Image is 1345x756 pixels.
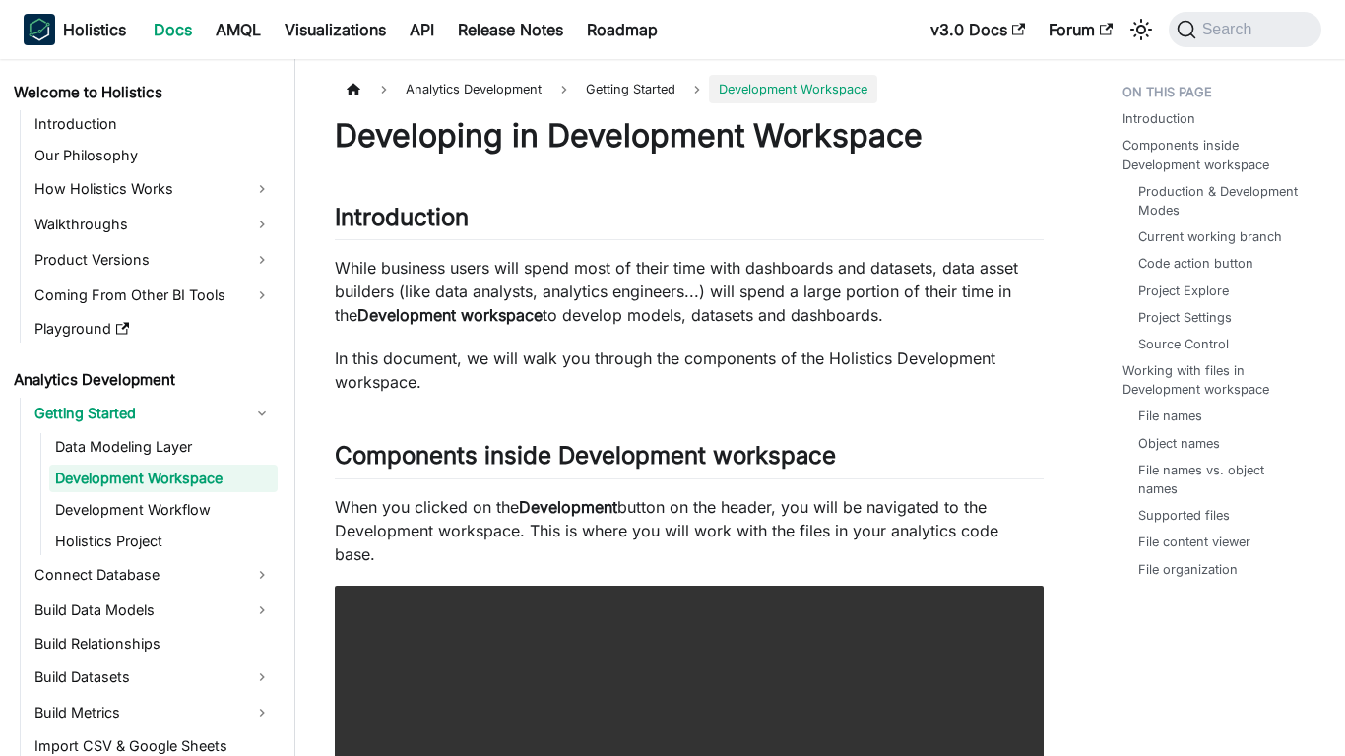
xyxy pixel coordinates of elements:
[1138,434,1220,453] a: Object names
[29,173,278,205] a: How Holistics Works
[1138,254,1253,273] a: Code action button
[1138,461,1307,498] a: File names vs. object names
[519,497,617,517] strong: Development
[24,14,126,45] a: HolisticsHolisticsHolistics
[335,256,1044,327] p: While business users will spend most of their time with dashboards and datasets, data asset build...
[49,496,278,524] a: Development Workflow
[398,14,446,45] a: API
[1138,335,1229,353] a: Source Control
[63,18,126,41] b: Holistics
[1138,227,1282,246] a: Current working branch
[1138,407,1202,425] a: File names
[29,142,278,169] a: Our Philosophy
[29,559,278,591] a: Connect Database
[446,14,575,45] a: Release Notes
[335,441,1044,478] h2: Components inside Development workspace
[29,630,278,658] a: Build Relationships
[49,528,278,555] a: Holistics Project
[335,346,1044,394] p: In this document, we will walk you through the components of the Holistics Development workspace.
[29,595,278,626] a: Build Data Models
[29,244,278,276] a: Product Versions
[1138,533,1250,551] a: File content viewer
[29,697,278,728] a: Build Metrics
[335,203,1044,240] h2: Introduction
[29,110,278,138] a: Introduction
[1122,361,1314,399] a: Working with files in Development workspace
[335,75,1044,103] nav: Breadcrumbs
[49,465,278,492] a: Development Workspace
[576,75,685,103] span: Getting Started
[29,315,278,343] a: Playground
[335,495,1044,566] p: When you clicked on the button on the header, you will be navigated to the Development workspace....
[335,75,372,103] a: Home page
[49,433,278,461] a: Data Modeling Layer
[1196,21,1264,38] span: Search
[204,14,273,45] a: AMQL
[24,14,55,45] img: Holistics
[919,14,1037,45] a: v3.0 Docs
[335,116,1044,156] h1: Developing in Development Workspace
[1138,506,1230,525] a: Supported files
[29,661,278,693] a: Build Datasets
[1122,109,1195,128] a: Introduction
[709,75,877,103] span: Development Workspace
[1122,136,1314,173] a: Components inside Development workspace
[29,398,278,429] a: Getting Started
[273,14,398,45] a: Visualizations
[1125,14,1157,45] button: Switch between dark and light mode (currently system mode)
[29,209,278,240] a: Walkthroughs
[357,305,543,325] strong: Development workspace
[1138,182,1307,220] a: Production & Development Modes
[575,14,670,45] a: Roadmap
[142,14,204,45] a: Docs
[396,75,551,103] span: Analytics Development
[1169,12,1321,47] button: Search (Command+K)
[1138,560,1238,579] a: File organization
[29,280,278,311] a: Coming From Other BI Tools
[1037,14,1124,45] a: Forum
[8,366,278,394] a: Analytics Development
[1138,282,1229,300] a: Project Explore
[1138,308,1232,327] a: Project Settings
[8,79,278,106] a: Welcome to Holistics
